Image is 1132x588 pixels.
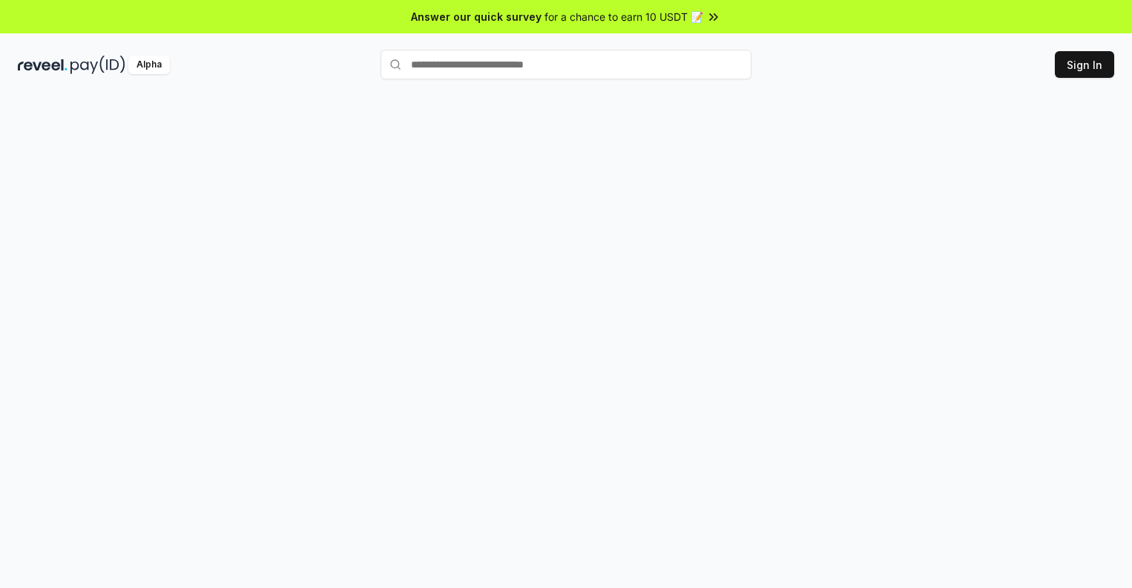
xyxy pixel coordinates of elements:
[128,56,170,74] div: Alpha
[18,56,68,74] img: reveel_dark
[1055,51,1114,78] button: Sign In
[544,9,703,24] span: for a chance to earn 10 USDT 📝
[70,56,125,74] img: pay_id
[411,9,542,24] span: Answer our quick survey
